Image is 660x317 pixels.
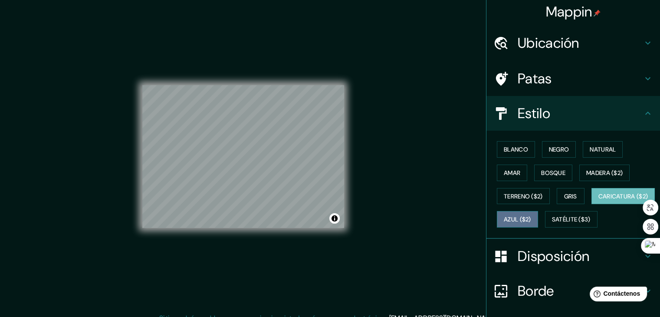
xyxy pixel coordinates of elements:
div: Patas [486,61,660,96]
button: Bosque [534,165,572,181]
canvas: Mapa [142,85,344,228]
button: Terreno ($2) [497,188,550,205]
font: Madera ($2) [586,169,623,177]
font: Natural [590,145,616,153]
button: Madera ($2) [579,165,630,181]
font: Caricatura ($2) [598,192,648,200]
font: Disposición [518,247,589,265]
font: Azul ($2) [504,216,531,224]
button: Gris [557,188,584,205]
font: Terreno ($2) [504,192,543,200]
button: Activar o desactivar atribución [329,213,340,224]
font: Amar [504,169,520,177]
font: Satélite ($3) [552,216,591,224]
iframe: Lanzador de widgets de ayuda [583,283,650,307]
font: Gris [564,192,577,200]
font: Borde [518,282,554,300]
font: Negro [549,145,569,153]
font: Mappin [546,3,592,21]
font: Estilo [518,104,550,122]
font: Bosque [541,169,565,177]
div: Ubicación [486,26,660,60]
button: Natural [583,141,623,158]
font: Blanco [504,145,528,153]
div: Borde [486,274,660,308]
div: Disposición [486,239,660,274]
button: Caricatura ($2) [591,188,655,205]
button: Blanco [497,141,535,158]
img: pin-icon.png [594,10,601,17]
font: Patas [518,69,552,88]
button: Amar [497,165,527,181]
button: Negro [542,141,576,158]
button: Satélite ($3) [545,211,598,228]
font: Ubicación [518,34,579,52]
button: Azul ($2) [497,211,538,228]
div: Estilo [486,96,660,131]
